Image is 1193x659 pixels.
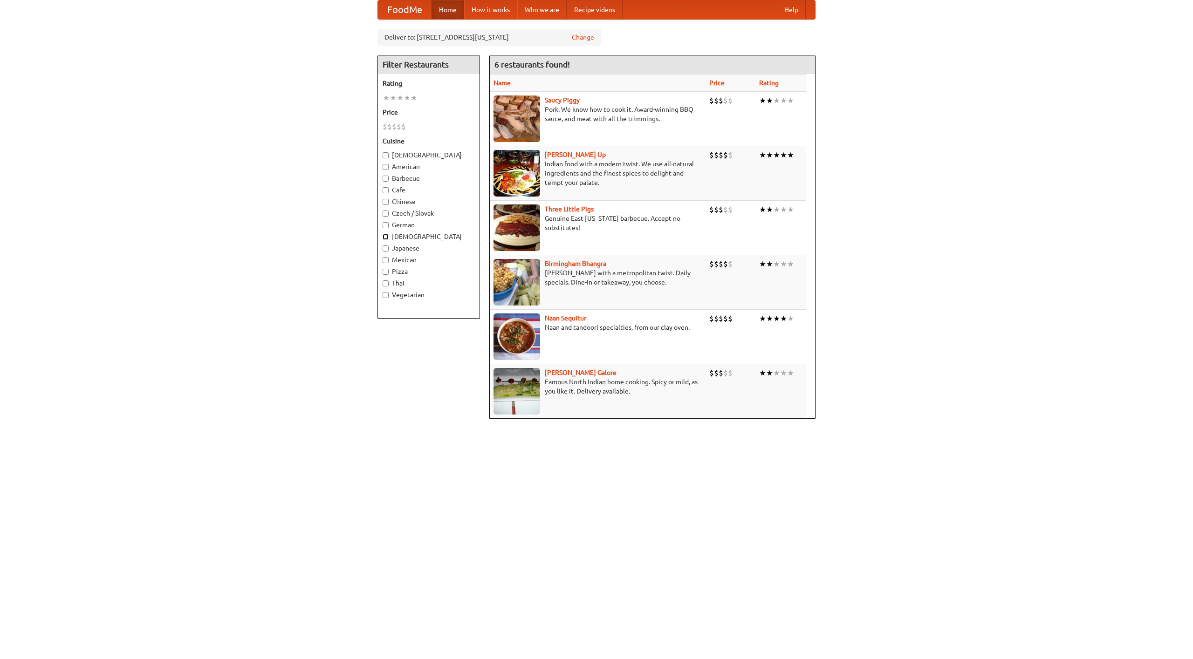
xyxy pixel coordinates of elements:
[383,162,475,171] label: American
[759,95,766,106] li: ★
[383,187,389,193] input: Cafe
[709,259,714,269] li: $
[494,60,570,69] ng-pluralize: 6 restaurants found!
[719,368,723,378] li: $
[719,204,723,215] li: $
[383,280,389,286] input: Thai
[383,269,389,275] input: Pizza
[723,95,728,106] li: $
[777,0,806,19] a: Help
[709,313,714,324] li: $
[545,369,617,376] a: [PERSON_NAME] Galore
[494,105,702,123] p: Pork. We know how to cook it. Award-winning BBQ sauce, and meat with all the trimmings.
[780,313,787,324] li: ★
[411,93,418,103] li: ★
[719,95,723,106] li: $
[766,204,773,215] li: ★
[759,204,766,215] li: ★
[383,185,475,195] label: Cafe
[494,159,702,187] p: Indian food with a modern twist. We use all-natural ingredients and the finest spices to delight ...
[567,0,623,19] a: Recipe videos
[383,211,389,217] input: Czech / Slovak
[383,232,475,241] label: [DEMOGRAPHIC_DATA]
[545,205,594,213] a: Three Little Pigs
[377,29,601,46] div: Deliver to: [STREET_ADDRESS][US_STATE]
[494,150,540,197] img: curryup.jpg
[719,313,723,324] li: $
[383,136,475,146] h5: Cuisine
[714,313,719,324] li: $
[728,150,733,160] li: $
[723,150,728,160] li: $
[728,313,733,324] li: $
[709,368,714,378] li: $
[383,197,475,206] label: Chinese
[383,164,389,170] input: American
[780,204,787,215] li: ★
[572,33,594,42] a: Change
[397,93,404,103] li: ★
[728,368,733,378] li: $
[383,279,475,288] label: Thai
[397,122,401,132] li: $
[714,95,719,106] li: $
[464,0,517,19] a: How it works
[383,176,389,182] input: Barbecue
[787,204,794,215] li: ★
[383,222,389,228] input: German
[723,368,728,378] li: $
[378,0,432,19] a: FoodMe
[787,313,794,324] li: ★
[773,368,780,378] li: ★
[759,368,766,378] li: ★
[494,368,540,414] img: currygalore.jpg
[773,150,780,160] li: ★
[404,93,411,103] li: ★
[766,259,773,269] li: ★
[773,204,780,215] li: ★
[780,368,787,378] li: ★
[494,313,540,360] img: naansequitur.jpg
[383,152,389,158] input: [DEMOGRAPHIC_DATA]
[383,209,475,218] label: Czech / Slovak
[378,55,480,74] h4: Filter Restaurants
[432,0,464,19] a: Home
[759,150,766,160] li: ★
[759,259,766,269] li: ★
[383,245,389,251] input: Japanese
[759,313,766,324] li: ★
[383,79,475,88] h5: Rating
[723,259,728,269] li: $
[383,292,389,298] input: Vegetarian
[714,150,719,160] li: $
[714,259,719,269] li: $
[723,313,728,324] li: $
[714,368,719,378] li: $
[709,95,714,106] li: $
[545,314,586,322] a: Naan Sequitur
[383,220,475,230] label: German
[545,260,606,267] b: Birmingham Bhangra
[719,150,723,160] li: $
[383,267,475,276] label: Pizza
[787,368,794,378] li: ★
[545,151,606,158] a: [PERSON_NAME] Up
[517,0,567,19] a: Who we are
[494,377,702,396] p: Famous North Indian home cooking. Spicy or mild, as you like it. Delivery available.
[383,234,389,240] input: [DEMOGRAPHIC_DATA]
[780,259,787,269] li: ★
[383,199,389,205] input: Chinese
[387,122,392,132] li: $
[390,93,397,103] li: ★
[401,122,406,132] li: $
[714,204,719,215] li: $
[766,95,773,106] li: ★
[494,95,540,142] img: saucy.jpg
[494,323,702,332] p: Naan and tandoori specialties, from our clay oven.
[787,95,794,106] li: ★
[494,204,540,251] img: littlepigs.jpg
